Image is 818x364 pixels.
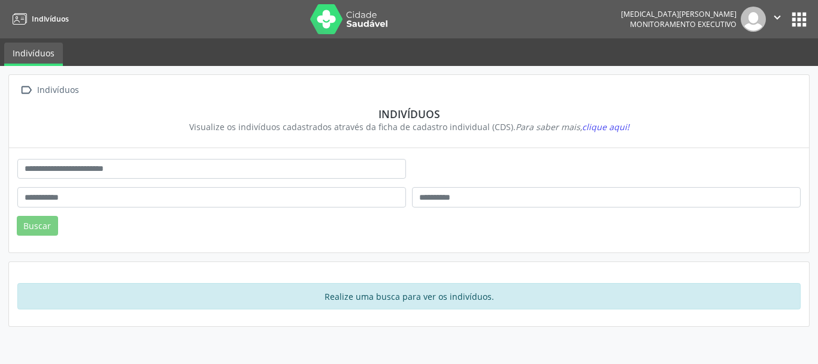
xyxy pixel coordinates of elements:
i: Para saber mais, [516,121,629,133]
a: Indivíduos [8,9,69,29]
span: clique aqui! [582,121,629,133]
div: [MEDICAL_DATA][PERSON_NAME] [621,9,737,19]
span: Monitoramento Executivo [630,19,737,29]
button: Buscar [17,216,58,236]
i:  [771,11,784,24]
div: Indivíduos [35,82,81,99]
span: Indivíduos [32,14,69,24]
div: Visualize os indivíduos cadastrados através da ficha de cadastro individual (CDS). [26,121,792,133]
div: Indivíduos [26,107,792,121]
a: Indivíduos [4,43,63,66]
i:  [17,82,35,99]
button:  [766,7,789,32]
div: Realize uma busca para ver os indivíduos. [17,283,801,309]
button: apps [789,9,810,30]
img: img [741,7,766,32]
a:  Indivíduos [17,82,81,99]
